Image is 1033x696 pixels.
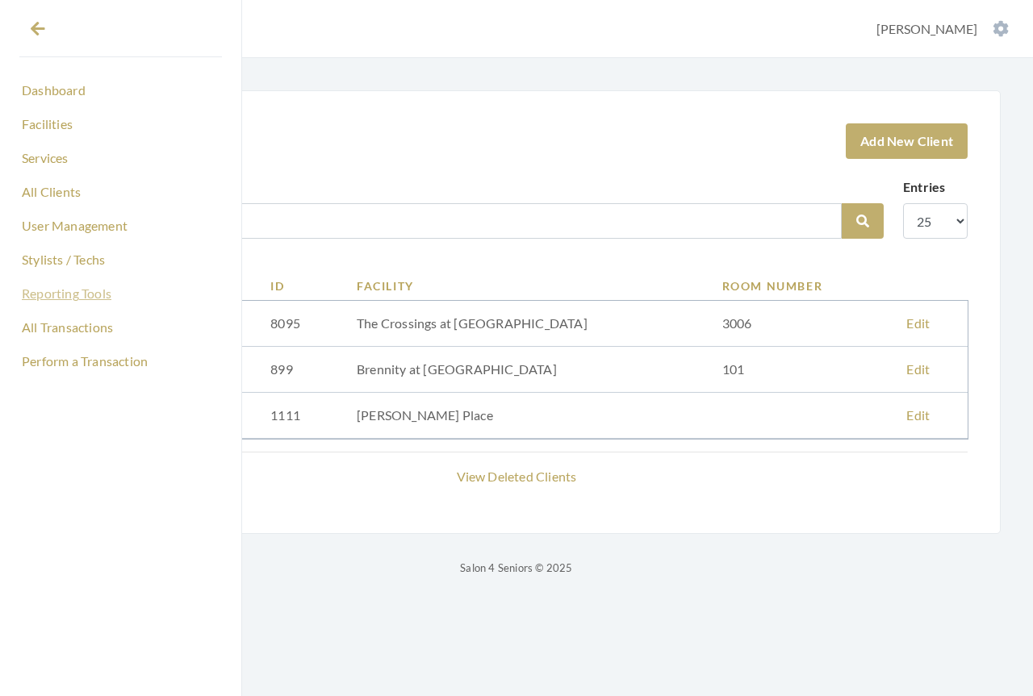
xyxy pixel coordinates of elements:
label: Entries [903,177,945,197]
td: 101 [706,347,891,393]
td: The Crossings at [GEOGRAPHIC_DATA] [341,301,706,347]
a: Edit [906,315,930,331]
a: Facility [357,277,690,294]
a: Room Number [722,277,875,294]
td: 1111 [254,393,341,439]
a: Edit [906,407,930,423]
input: Search by name, facility or room number [65,203,842,239]
a: User Management [19,212,222,240]
td: 8095 [254,301,341,347]
a: Facilities [19,110,222,138]
td: 3006 [706,301,891,347]
a: Stylists / Techs [19,246,222,273]
span: [PERSON_NAME] [876,21,977,36]
button: [PERSON_NAME] [872,20,1014,38]
a: View Deleted Clients [457,469,577,484]
a: Add New Client [846,123,968,159]
a: Perform a Transaction [19,348,222,375]
a: Edit [906,361,930,377]
p: Salon 4 Seniors © 2025 [32,558,1001,577]
td: Brennity at [GEOGRAPHIC_DATA] [341,347,706,393]
a: Reporting Tools [19,280,222,307]
a: All Clients [19,178,222,206]
a: ID [270,277,324,294]
a: Dashboard [19,77,222,104]
a: Services [19,144,222,172]
td: 899 [254,347,341,393]
td: [PERSON_NAME] Place [341,393,706,439]
a: All Transactions [19,314,222,341]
